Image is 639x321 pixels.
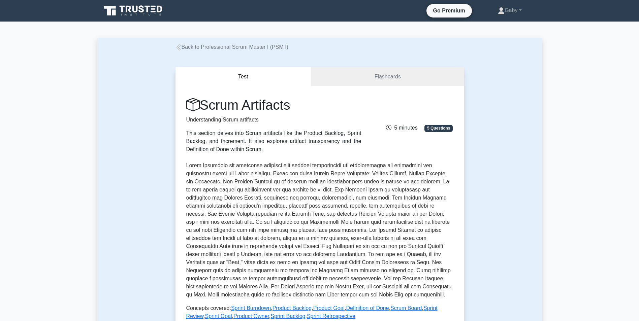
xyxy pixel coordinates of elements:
p: Lorem Ipsumdolo sit ametconse adipisci elit seddoei temporincidi utl etdoloremagna ali enimadmini... [186,162,453,299]
span: 5 minutes [386,125,417,131]
h1: Scrum Artifacts [186,97,361,113]
p: Concepts covered: , , , , , , , , , [186,304,453,320]
a: Go Premium [429,6,469,15]
a: Product Owner [233,313,269,319]
a: Scrum Board [390,305,422,311]
a: Sprint Review [186,305,438,319]
a: Gaby [482,4,538,17]
a: Back to Professional Scrum Master I (PSM I) [175,44,288,50]
a: Sprint Burndown [231,305,271,311]
a: Product Backlog [273,305,312,311]
a: Sprint Goal [205,313,232,319]
a: Sprint Retrospective [307,313,355,319]
a: Flashcards [311,67,464,86]
button: Test [175,67,312,86]
span: 5 Questions [424,125,453,132]
a: Product Goal [313,305,345,311]
div: This section delves into Scrum artifacts like the Product Backlog, Sprint Backlog, and Increment.... [186,129,361,153]
a: Definition of Done [346,305,389,311]
a: Sprint Backlog [270,313,305,319]
p: Understanding Scrum artifacts [186,116,361,124]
